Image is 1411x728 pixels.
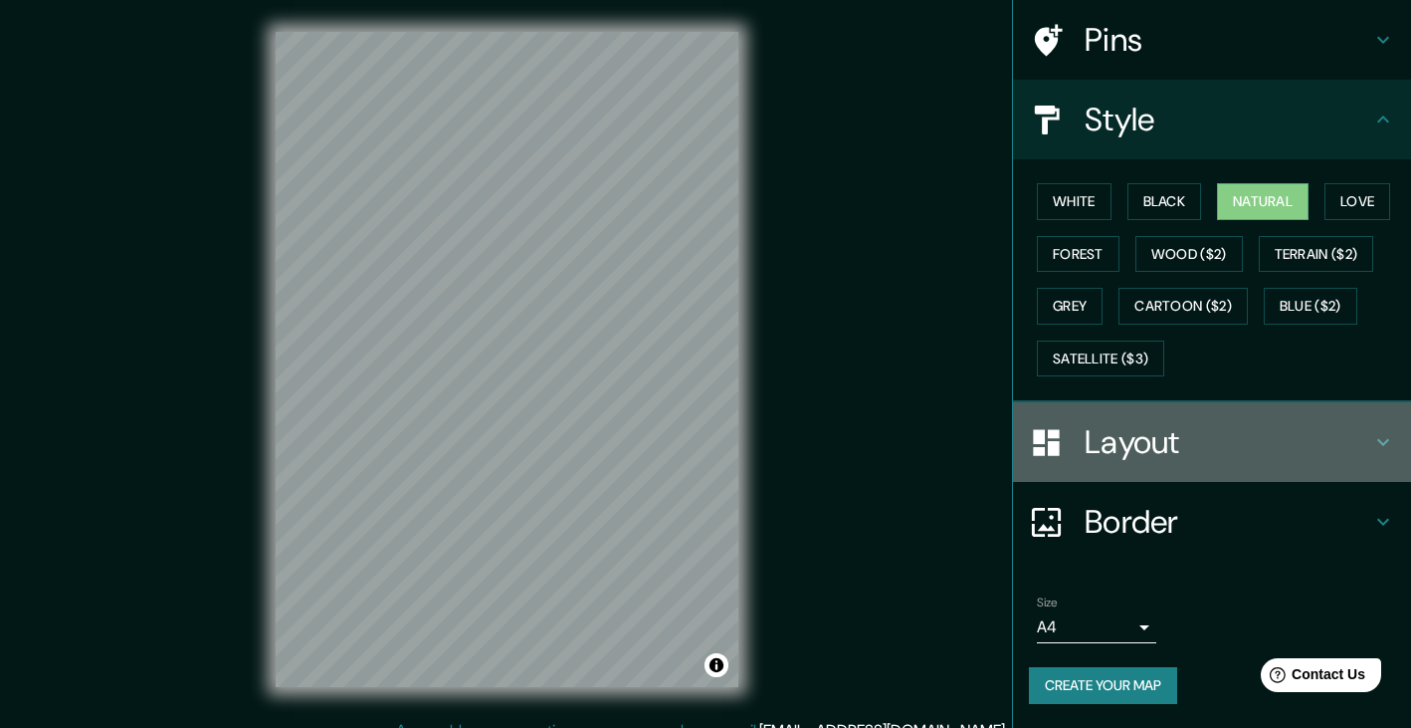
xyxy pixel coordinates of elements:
button: White [1037,183,1111,220]
button: Natural [1217,183,1309,220]
button: Cartoon ($2) [1118,288,1248,325]
button: Wood ($2) [1135,236,1243,273]
button: Terrain ($2) [1259,236,1374,273]
button: Satellite ($3) [1037,341,1164,377]
h4: Style [1085,100,1371,139]
div: Border [1013,482,1411,562]
h4: Layout [1085,422,1371,462]
div: Layout [1013,402,1411,482]
button: Create your map [1029,667,1177,704]
div: A4 [1037,611,1156,643]
canvas: Map [276,32,738,687]
button: Toggle attribution [705,653,728,677]
button: Love [1324,183,1390,220]
button: Forest [1037,236,1119,273]
h4: Pins [1085,20,1371,60]
div: Style [1013,80,1411,159]
button: Blue ($2) [1264,288,1357,325]
label: Size [1037,595,1058,611]
h4: Border [1085,502,1371,542]
iframe: Help widget launcher [1234,650,1389,706]
button: Grey [1037,288,1103,325]
button: Black [1127,183,1202,220]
